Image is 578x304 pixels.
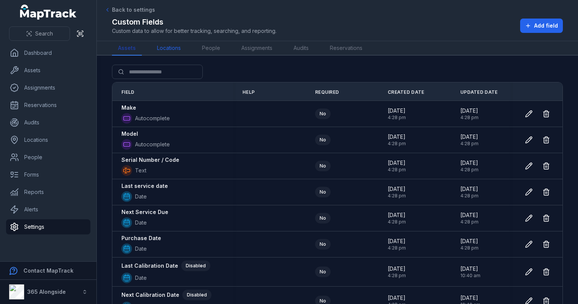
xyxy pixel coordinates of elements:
[388,265,406,279] time: 26/08/2025, 4:28:25 pm
[23,267,73,274] strong: Contact MapTrack
[388,107,406,121] time: 26/08/2025, 4:28:25 pm
[324,41,368,56] a: Reservations
[6,185,90,200] a: Reports
[460,141,479,147] span: 4:28 pm
[460,133,479,147] time: 26/08/2025, 4:28:25 pm
[460,211,479,225] time: 26/08/2025, 4:28:25 pm
[460,265,480,279] time: 29/08/2025, 10:40:02 am
[388,159,406,173] time: 26/08/2025, 4:28:25 pm
[151,41,187,56] a: Locations
[388,141,406,147] span: 4:28 pm
[315,213,331,223] div: No
[6,80,90,95] a: Assignments
[6,63,90,78] a: Assets
[121,89,135,95] span: Field
[135,115,170,122] span: Autocomplete
[121,156,179,164] strong: Serial Number / Code
[460,219,479,225] span: 4:28 pm
[388,245,406,251] span: 4:28 pm
[388,185,406,199] time: 26/08/2025, 4:28:25 pm
[135,219,147,226] span: Date
[388,133,406,147] time: 26/08/2025, 4:28:25 pm
[315,109,331,119] div: No
[460,167,479,173] span: 4:28 pm
[135,274,147,282] span: Date
[121,262,178,270] strong: Last Calibration Date
[460,237,479,251] time: 26/08/2025, 4:28:25 pm
[135,193,147,200] span: Date
[460,115,479,121] span: 4:28 pm
[460,193,479,199] span: 4:28 pm
[121,104,136,112] strong: Make
[460,237,479,245] span: [DATE]
[135,167,146,174] span: Text
[6,132,90,147] a: Locations
[315,187,331,197] div: No
[388,89,424,95] span: Created Date
[181,261,210,271] div: Disabled
[460,245,479,251] span: 4:28 pm
[460,294,480,302] span: [DATE]
[196,41,226,56] a: People
[6,115,90,130] a: Audits
[6,202,90,217] a: Alerts
[460,185,479,193] span: [DATE]
[235,41,278,56] a: Assignments
[460,211,479,219] span: [DATE]
[112,17,277,27] h2: Custom Fields
[121,182,168,190] strong: Last service date
[388,193,406,199] span: 4:28 pm
[534,22,558,29] span: Add field
[460,107,479,115] span: [DATE]
[388,159,406,167] span: [DATE]
[112,41,142,56] a: Assets
[460,89,498,95] span: Updated Date
[6,167,90,182] a: Forms
[315,161,331,171] div: No
[121,234,161,242] strong: Purchase Date
[35,30,53,37] span: Search
[6,150,90,165] a: People
[182,290,211,300] div: Disabled
[460,133,479,141] span: [DATE]
[388,273,406,279] span: 4:28 pm
[388,115,406,121] span: 4:28 pm
[315,135,331,145] div: No
[388,107,406,115] span: [DATE]
[520,19,563,33] button: Add field
[6,219,90,234] a: Settings
[9,26,70,41] button: Search
[315,239,331,250] div: No
[388,265,406,273] span: [DATE]
[388,294,406,302] span: [DATE]
[287,41,315,56] a: Audits
[388,237,406,245] span: [DATE]
[20,5,77,20] a: MapTrack
[6,45,90,60] a: Dashboard
[121,130,138,138] strong: Model
[388,211,406,219] span: [DATE]
[112,27,277,35] span: Custom data to allow for better tracking, searching, and reporting.
[242,89,255,95] span: Help
[135,245,147,253] span: Date
[388,211,406,225] time: 26/08/2025, 4:28:25 pm
[388,237,406,251] time: 26/08/2025, 4:28:25 pm
[121,208,168,216] strong: Next Service Due
[135,141,170,148] span: Autocomplete
[388,133,406,141] span: [DATE]
[460,185,479,199] time: 26/08/2025, 4:28:25 pm
[460,107,479,121] time: 26/08/2025, 4:28:25 pm
[121,291,179,299] strong: Next Calibration Date
[6,98,90,113] a: Reservations
[388,167,406,173] span: 4:28 pm
[460,265,480,273] span: [DATE]
[460,159,479,167] span: [DATE]
[388,185,406,193] span: [DATE]
[315,89,339,95] span: Required
[112,6,155,14] span: Back to settings
[460,159,479,173] time: 26/08/2025, 4:28:25 pm
[460,273,480,279] span: 10:40 am
[27,288,66,295] strong: 365 Alongside
[388,219,406,225] span: 4:28 pm
[315,267,331,277] div: No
